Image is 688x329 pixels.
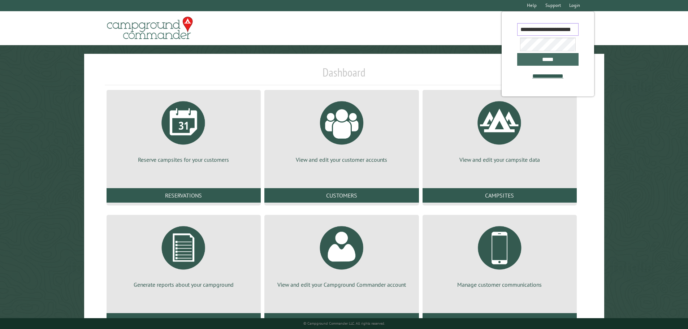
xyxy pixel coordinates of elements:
[431,221,568,289] a: Manage customer communications
[273,96,410,164] a: View and edit your customer accounts
[107,188,261,203] a: Reservations
[115,281,252,289] p: Generate reports about your campground
[303,321,385,326] small: © Campground Commander LLC. All rights reserved.
[107,313,261,328] a: Reports
[273,281,410,289] p: View and edit your Campground Commander account
[273,156,410,164] p: View and edit your customer accounts
[423,188,577,203] a: Campsites
[431,281,568,289] p: Manage customer communications
[115,96,252,164] a: Reserve campsites for your customers
[264,188,419,203] a: Customers
[431,96,568,164] a: View and edit your campsite data
[105,14,195,42] img: Campground Commander
[431,156,568,164] p: View and edit your campsite data
[273,221,410,289] a: View and edit your Campground Commander account
[115,156,252,164] p: Reserve campsites for your customers
[115,221,252,289] a: Generate reports about your campground
[423,313,577,328] a: Communications
[105,65,584,85] h1: Dashboard
[264,313,419,328] a: Account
